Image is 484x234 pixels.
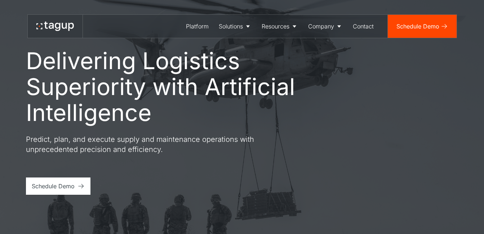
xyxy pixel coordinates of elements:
a: Resources [257,15,303,38]
h1: Delivering Logistics Superiority with Artificial Intelligence [26,48,329,126]
a: Schedule Demo [26,177,90,195]
a: Platform [181,15,214,38]
a: Company [303,15,348,38]
div: Resources [262,22,289,31]
div: Platform [186,22,209,31]
p: Predict, plan, and execute supply and maintenance operations with unprecedented precision and eff... [26,134,285,154]
div: Contact [353,22,374,31]
a: Contact [348,15,379,38]
div: Company [308,22,334,31]
a: Solutions [214,15,257,38]
div: Schedule Demo [32,182,75,190]
a: Schedule Demo [388,15,457,38]
div: Schedule Demo [396,22,439,31]
div: Solutions [219,22,243,31]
